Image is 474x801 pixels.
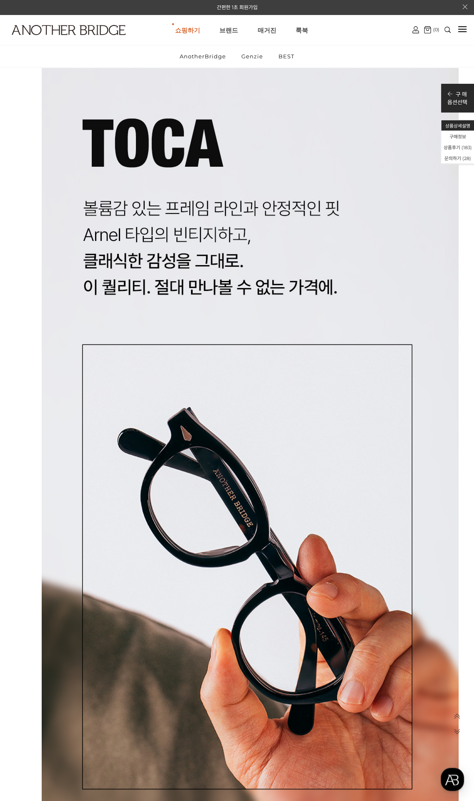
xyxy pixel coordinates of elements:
a: logo [4,25,75,55]
p: 구 매 [447,90,467,98]
a: 홈 [3,264,55,285]
span: 대화 [76,277,86,284]
img: cart [412,26,419,33]
a: BEST [271,45,301,67]
a: (0) [424,26,439,33]
img: cart [424,26,431,33]
p: 옵션선택 [447,98,467,106]
span: (0) [431,27,439,33]
a: 브랜드 [219,15,238,45]
a: AnotherBridge [173,45,233,67]
a: 대화 [55,264,108,285]
a: 룩북 [296,15,308,45]
span: 183 [463,145,470,150]
a: 쇼핑하기 [175,15,200,45]
a: 매거진 [258,15,276,45]
span: 설정 [129,277,139,283]
span: 홈 [26,277,31,283]
img: logo [12,25,125,35]
img: search [444,27,451,33]
a: Genzie [234,45,270,67]
a: 간편한 1초 회원가입 [217,4,258,10]
a: 설정 [108,264,160,285]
